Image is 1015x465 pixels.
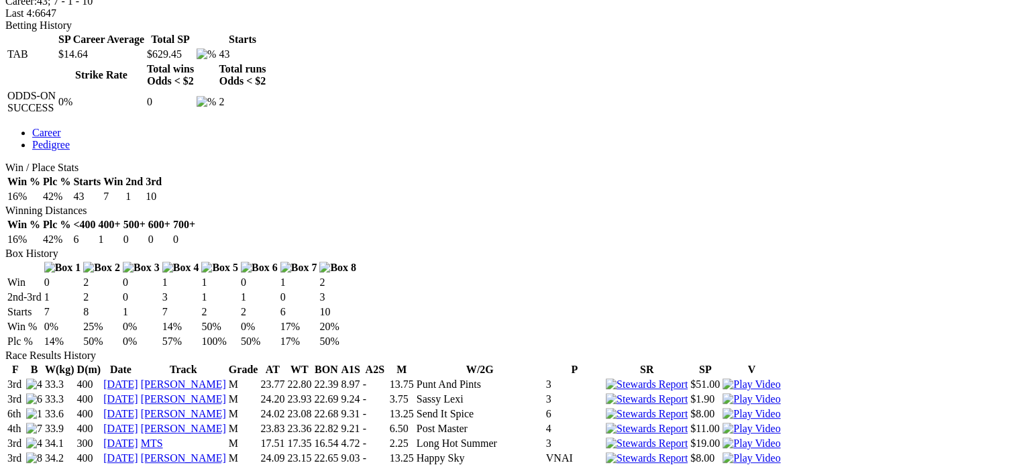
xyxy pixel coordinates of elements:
[7,190,41,203] td: 16%
[545,393,604,406] td: 3
[146,62,195,88] th: Total wins Odds < $2
[389,422,415,435] td: 6.50
[313,437,339,450] td: 16.54
[416,437,544,450] td: Long Hot Summer
[545,437,604,450] td: 3
[148,233,171,246] td: 0
[606,437,688,450] img: Stewards Report
[260,437,285,450] td: 17.51
[7,393,24,406] td: 3rd
[123,262,160,274] img: Box 3
[76,378,102,391] td: 400
[340,363,360,376] th: A1S
[122,291,160,304] td: 0
[7,291,42,304] td: 2nd-3rd
[146,89,195,115] td: 0
[5,162,1010,174] div: Win / Place Stats
[25,363,43,376] th: B
[141,408,226,419] a: [PERSON_NAME]
[5,205,1010,217] div: Winning Distances
[44,262,81,274] img: Box 1
[103,452,138,464] a: [DATE]
[141,452,226,464] a: [PERSON_NAME]
[197,48,216,60] img: %
[5,248,1010,260] div: Box History
[201,262,238,274] img: Box 5
[76,437,102,450] td: 300
[389,452,415,465] td: 13.25
[722,363,781,376] th: V
[122,276,160,289] td: 0
[72,175,101,189] th: Starts
[362,437,388,450] td: -
[240,320,278,333] td: 0%
[76,422,102,435] td: 400
[286,437,312,450] td: 17.35
[83,262,120,274] img: Box 2
[260,378,285,391] td: 23.77
[280,305,318,319] td: 6
[5,350,1010,362] div: Race Results History
[72,233,96,246] td: 6
[7,218,41,231] th: Win %
[228,437,259,450] td: M
[201,305,239,319] td: 2
[723,423,780,435] img: Play Video
[26,408,42,420] img: 1
[125,190,144,203] td: 1
[162,276,200,289] td: 1
[340,393,360,406] td: 9.24
[280,335,318,348] td: 17%
[7,335,42,348] td: Plc %
[72,218,96,231] th: <400
[44,407,75,421] td: 33.6
[723,393,780,405] a: View replay
[145,175,162,189] th: 3rd
[26,452,42,464] img: 8
[103,363,139,376] th: Date
[240,276,278,289] td: 0
[162,262,199,274] img: Box 4
[7,175,41,189] th: Win %
[286,452,312,465] td: 23.15
[103,378,138,390] a: [DATE]
[201,335,239,348] td: 100%
[416,363,544,376] th: W/2G
[286,378,312,391] td: 22.80
[340,422,360,435] td: 9.21
[690,393,720,406] td: $1.90
[319,305,357,319] td: 10
[7,276,42,289] td: Win
[545,422,604,435] td: 4
[723,423,780,434] a: View replay
[7,407,24,421] td: 6th
[286,422,312,435] td: 23.36
[723,452,780,464] a: View replay
[103,408,138,419] a: [DATE]
[32,139,70,150] a: Pedigree
[362,452,388,465] td: -
[280,276,318,289] td: 1
[44,378,75,391] td: 33.3
[606,393,688,405] img: Stewards Report
[44,276,82,289] td: 0
[201,291,239,304] td: 1
[141,378,226,390] a: [PERSON_NAME]
[76,363,102,376] th: D(m)
[44,363,75,376] th: W(kg)
[218,33,266,46] th: Starts
[723,378,780,391] img: Play Video
[280,291,318,304] td: 0
[260,363,285,376] th: AT
[690,363,720,376] th: SP
[141,437,163,449] a: MTS
[313,407,339,421] td: 22.68
[690,407,720,421] td: $8.00
[98,218,121,231] th: 400+
[162,320,200,333] td: 14%
[389,393,415,406] td: 3.75
[545,407,604,421] td: 6
[201,320,239,333] td: 50%
[146,48,195,61] td: $629.45
[260,452,285,465] td: 24.09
